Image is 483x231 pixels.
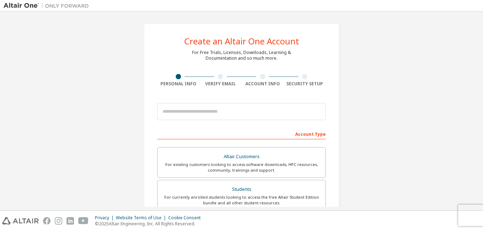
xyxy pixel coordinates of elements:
[78,217,89,225] img: youtube.svg
[67,217,74,225] img: linkedin.svg
[116,215,168,221] div: Website Terms of Use
[192,50,291,61] div: For Free Trials, Licenses, Downloads, Learning & Documentation and so much more.
[184,37,299,45] div: Create an Altair One Account
[241,81,284,87] div: Account Info
[162,184,321,194] div: Students
[162,162,321,173] div: For existing customers looking to access software downloads, HPC resources, community, trainings ...
[162,152,321,162] div: Altair Customers
[4,2,92,9] img: Altair One
[168,215,205,221] div: Cookie Consent
[43,217,51,225] img: facebook.svg
[2,217,39,225] img: altair_logo.svg
[200,81,242,87] div: Verify Email
[284,81,326,87] div: Security Setup
[95,221,205,227] p: © 2025 Altair Engineering, Inc. All Rights Reserved.
[95,215,116,221] div: Privacy
[162,194,321,206] div: For currently enrolled students looking to access the free Altair Student Edition bundle and all ...
[157,128,326,139] div: Account Type
[157,81,200,87] div: Personal Info
[55,217,62,225] img: instagram.svg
